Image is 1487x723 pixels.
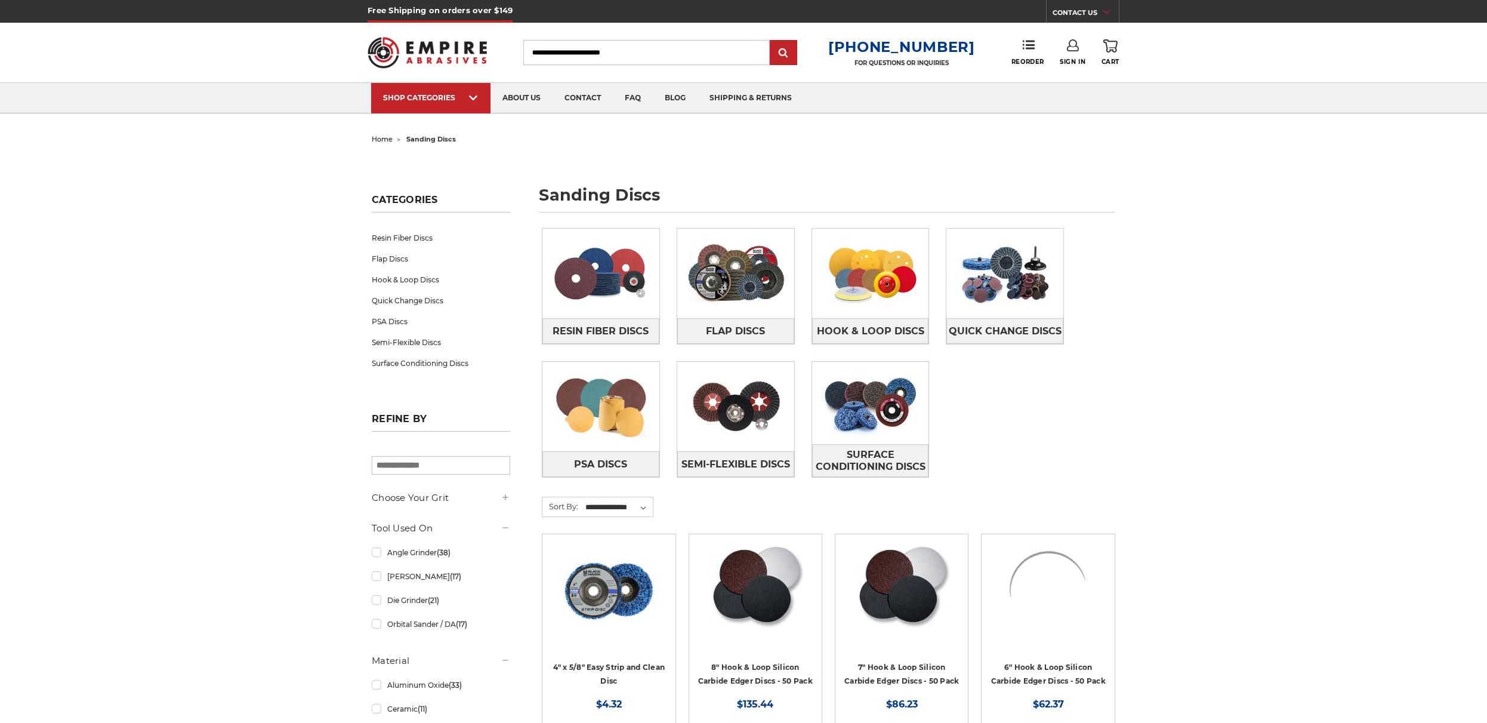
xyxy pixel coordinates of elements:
img: Silicon Carbide 6" Hook & Loop Edger Discs [1001,543,1096,638]
span: sanding discs [406,135,456,143]
img: Surface Conditioning Discs [812,362,929,444]
img: Semi-Flexible Discs [677,365,794,448]
a: shipping & returns [698,83,804,113]
h5: Tool Used On [372,521,510,536]
span: Sign In [1060,58,1085,66]
a: Hook & Loop Discs [812,318,929,344]
img: 4" x 5/8" easy strip and clean discs [561,543,656,638]
a: Flap Discs [372,248,510,269]
a: Silicon Carbide 8" Hook & Loop Edger Discs [698,543,813,659]
div: SHOP CATEGORIES [383,93,479,102]
a: CONTACT US [1053,6,1119,23]
label: Sort By: [542,497,578,515]
span: (17) [450,572,461,581]
a: Hook & Loop Discs [372,269,510,290]
span: $4.32 [596,699,622,710]
a: Flap Discs [677,318,794,344]
span: $62.37 [1033,699,1064,710]
a: Resin Fiber Discs [542,318,659,344]
a: Surface Conditioning Discs [812,444,929,477]
h5: Choose Your Grit [372,491,510,505]
img: PSA Discs [542,365,659,448]
span: (38) [437,548,451,557]
p: FOR QUESTIONS OR INQUIRIES [828,59,975,67]
a: Surface Conditioning Discs [372,353,510,374]
a: Quick Change Discs [372,290,510,311]
span: (17) [456,620,467,629]
select: Sort By: [584,499,653,516]
span: Semi-Flexible Discs [681,454,790,475]
a: [PHONE_NUMBER] [828,38,975,56]
a: Resin Fiber Discs [372,227,510,248]
a: Aluminum Oxide [372,675,510,696]
a: 7" Hook & Loop Silicon Carbide Edger Discs - 50 Pack [844,663,959,685]
span: Cart [1102,58,1119,66]
a: Die Grinder [372,590,510,611]
img: Hook & Loop Discs [812,232,929,315]
span: (21) [428,596,439,605]
span: (11) [418,704,427,713]
span: PSA Discs [574,454,627,475]
h5: Material [372,654,510,668]
a: Cart [1102,39,1119,66]
img: Empire Abrasives [368,29,487,76]
span: (33) [449,681,462,690]
a: Semi-Flexible Discs [372,332,510,353]
a: Ceramic [372,699,510,719]
img: Silicon Carbide 7" Hook & Loop Edger Discs [853,543,950,638]
span: Surface Conditioning Discs [813,445,928,477]
span: Hook & Loop Discs [817,321,924,341]
span: $135.44 [737,699,773,710]
span: Reorder [1011,58,1044,66]
a: Quick Change Discs [946,318,1063,344]
a: faq [613,83,653,113]
a: [PERSON_NAME] [372,566,510,587]
img: Silicon Carbide 8" Hook & Loop Edger Discs [707,543,804,638]
a: PSA Discs [372,311,510,332]
h5: Refine by [372,413,510,432]
a: about us [490,83,553,113]
a: 8" Hook & Loop Silicon Carbide Edger Discs - 50 Pack [698,663,813,685]
img: Quick Change Discs [946,232,1063,315]
a: 4" x 5/8" easy strip and clean discs [551,543,667,659]
span: Quick Change Discs [949,321,1062,341]
h5: Categories [372,194,510,213]
h1: sanding discs [539,187,1115,213]
span: $86.23 [886,699,918,710]
span: Flap Discs [706,321,765,341]
a: blog [653,83,698,113]
input: Submit [772,41,795,65]
img: Resin Fiber Discs [542,232,659,315]
a: Silicon Carbide 7" Hook & Loop Edger Discs [844,543,960,659]
a: Orbital Sander / DA [372,614,510,635]
a: Angle Grinder [372,542,510,563]
a: Reorder [1011,39,1044,65]
a: contact [553,83,613,113]
a: Semi-Flexible Discs [677,451,794,477]
a: PSA Discs [542,451,659,477]
img: Flap Discs [677,232,794,315]
span: Resin Fiber Discs [553,321,649,341]
a: 6" Hook & Loop Silicon Carbide Edger Discs - 50 Pack [991,663,1106,685]
a: Silicon Carbide 6" Hook & Loop Edger Discs [990,543,1106,659]
a: home [372,135,393,143]
a: 4" x 5/8" Easy Strip and Clean Disc [553,663,665,685]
